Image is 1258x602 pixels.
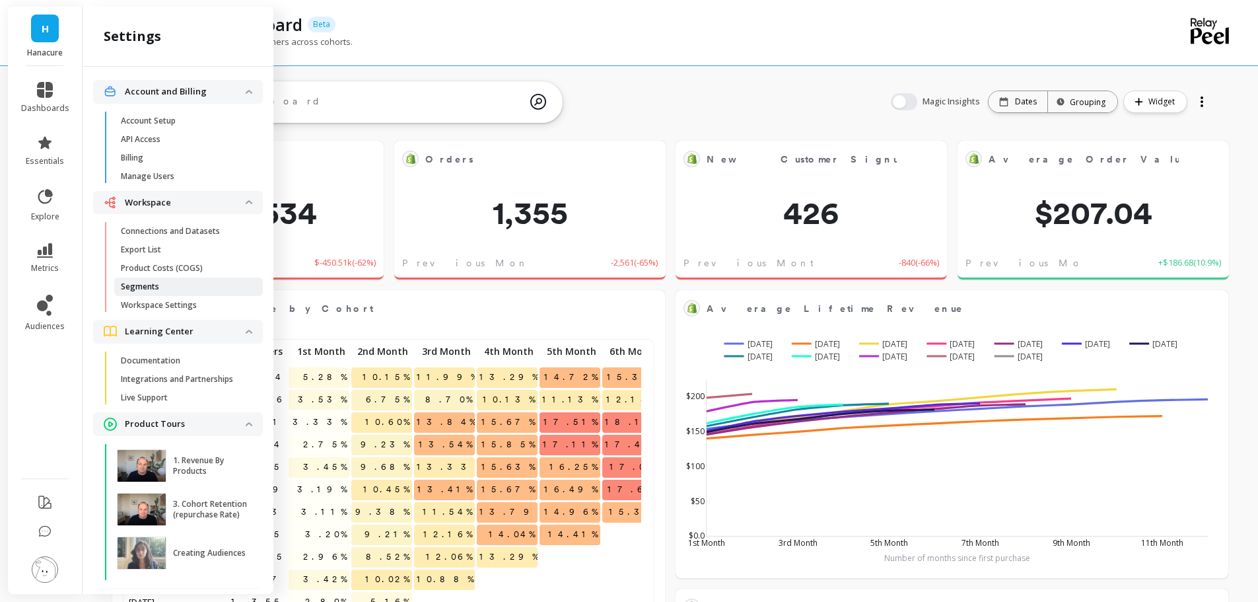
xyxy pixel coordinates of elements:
button: Widget [1123,91,1187,113]
span: 6th Month [605,346,659,357]
span: 3.42% [300,570,349,589]
img: navigation item icon [104,326,117,337]
img: down caret icon [246,330,252,334]
span: 16.49% [542,480,600,500]
p: Billing [121,153,143,163]
img: down caret icon [246,90,252,94]
img: down caret icon [246,422,252,426]
span: 16.25% [547,457,600,477]
img: navigation item icon [104,196,117,209]
span: Orders [425,153,473,167]
span: 3.11% [298,502,349,522]
span: 3rd Month [417,346,471,357]
span: 12.06% [423,547,475,567]
span: 15.30% [606,502,663,522]
span: 8.52% [363,547,412,567]
p: Account Setup [121,116,176,126]
span: Average Lifetime Revenue [707,299,1178,318]
span: 18.13% [602,412,667,432]
span: 14.72% [542,367,600,387]
img: navigation item icon [104,85,117,98]
span: 3.33% [290,412,349,432]
span: 13.79% [477,502,546,522]
span: 13.33% [414,457,483,477]
p: Product Costs (COGS) [121,263,203,274]
span: 1,355 [394,197,666,229]
span: 4th Month [479,346,534,357]
span: 5.28% [300,367,349,387]
span: 9.68% [358,457,412,477]
span: Magic Insights [923,95,983,108]
span: Previous Month [965,256,1103,270]
span: 11.99% [414,367,479,387]
h2: settings [104,27,161,46]
span: Orders [425,150,615,169]
span: 9.21% [362,525,412,545]
span: 13.29% [477,367,541,387]
span: $-450.51k ( -62% ) [314,256,376,270]
span: 1st Month [291,346,345,357]
span: 3.20% [302,525,349,545]
p: Product Tours [125,418,246,431]
div: Toggle SortBy [351,342,413,365]
p: Creating Audiences [173,548,246,558]
p: 6th Month [602,342,663,361]
span: 14.04% [486,525,538,545]
span: 2nd Month [354,346,408,357]
span: 10.45% [361,480,412,500]
p: 1st Month [289,342,349,361]
span: 14.41% [545,525,600,545]
span: 17.02% [607,457,663,477]
span: 2.75% [300,435,349,455]
img: magic search icon [530,84,546,120]
span: 15.35% [604,367,663,387]
span: Previous Month [683,256,821,270]
span: 3.45% [300,457,349,477]
span: H [42,21,49,36]
p: Learning Center [125,325,246,338]
span: 14.96% [542,502,600,522]
span: Average Order Value [989,150,1179,169]
p: 5th Month [540,342,600,361]
span: 15.63% [479,457,538,477]
div: Grouping [1060,96,1105,108]
span: essentials [26,156,64,167]
span: -840 ( -66% ) [899,256,939,270]
div: Toggle SortBy [602,342,664,365]
span: 8.70% [423,390,475,410]
span: 3.19% [295,480,349,500]
span: New Customer Signup [707,150,897,169]
span: 13.84% [414,412,478,432]
p: Beta [308,17,335,32]
span: 10.60% [363,412,412,432]
p: 4th Month [477,342,538,361]
span: 11.54% [420,502,475,522]
img: profile picture [32,556,58,583]
span: 10.02% [363,570,412,589]
span: dashboards [21,103,69,114]
img: down caret icon [246,200,252,204]
p: Connections and Datasets [121,226,220,237]
span: 10.88% [414,570,476,589]
span: 17.51% [541,412,600,432]
span: $207.04 [958,197,1229,229]
p: Documentation [121,356,180,366]
span: 12.18% [604,390,663,410]
span: 5th Month [542,346,596,357]
span: 2.96% [300,547,349,567]
span: 13.54% [416,435,475,455]
span: 17.49% [602,435,666,455]
span: +$186.68 ( 10.9% ) [1158,256,1221,270]
span: 11.13% [540,390,600,410]
div: Toggle SortBy [539,342,602,365]
div: Toggle SortBy [476,342,539,365]
span: Widget [1148,95,1179,108]
span: 426 [676,197,947,229]
div: Toggle SortBy [288,342,351,365]
span: 6.75% [363,390,412,410]
div: Toggle SortBy [413,342,476,365]
p: 1. Revenue By Products [173,455,248,476]
span: 15.67% [479,412,538,432]
p: 3rd Month [414,342,475,361]
p: 2nd Month [351,342,412,361]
